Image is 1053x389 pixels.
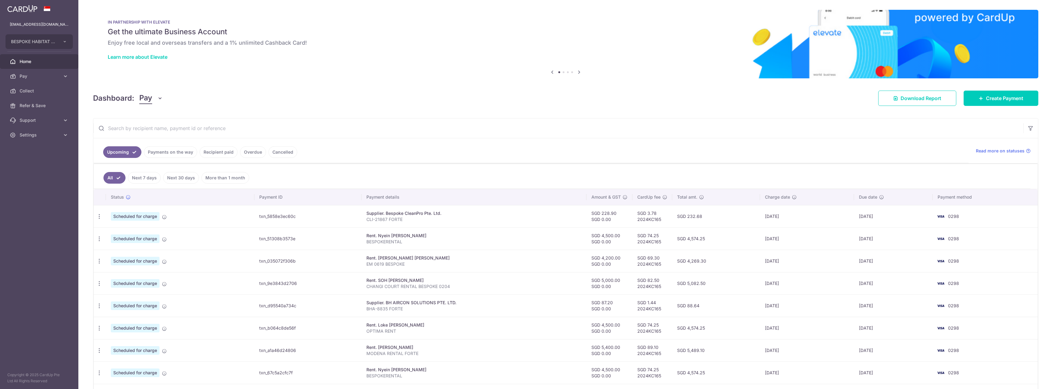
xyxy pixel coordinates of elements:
[854,205,933,227] td: [DATE]
[6,34,73,49] button: BESPOKE HABITAT FORTE PTE. LTD.
[760,317,854,339] td: [DATE]
[366,239,582,245] p: BESPOKERENTAL
[878,91,956,106] a: Download Report
[366,283,582,290] p: CHANGI COURT RENTAL BESPOKE 0204
[20,88,60,94] span: Collect
[760,205,854,227] td: [DATE]
[935,235,947,242] img: Bank Card
[948,348,959,353] span: 0298
[111,194,124,200] span: Status
[760,294,854,317] td: [DATE]
[362,189,587,205] th: Payment details
[935,257,947,265] img: Bank Card
[366,261,582,267] p: EM 0619 BESPOKE
[366,328,582,334] p: OPTIMA RENT
[854,361,933,384] td: [DATE]
[672,272,760,294] td: SGD 5,082.50
[111,234,159,243] span: Scheduled for charge
[672,294,760,317] td: SGD 88.64
[935,369,947,376] img: Bank Card
[632,361,672,384] td: SGD 74.25 2024KC165
[366,344,582,350] div: Rent. [PERSON_NAME]
[854,339,933,361] td: [DATE]
[20,132,60,138] span: Settings
[586,250,632,272] td: SGD 4,200.00 SGD 0.00
[935,213,947,220] img: Bank Card
[760,361,854,384] td: [DATE]
[108,39,1024,47] h6: Enjoy free local and overseas transfers and a 1% unlimited Cashback Card!
[254,339,362,361] td: txn_a1a46d24806
[854,317,933,339] td: [DATE]
[200,146,238,158] a: Recipient paid
[108,54,167,60] a: Learn more about Elevate
[586,272,632,294] td: SGD 5,000.00 SGD 0.00
[637,194,661,200] span: CardUp fee
[201,172,249,184] a: More than 1 month
[366,233,582,239] div: Rent. Nyein [PERSON_NAME]
[254,205,362,227] td: txn_5858e3ec60c
[366,350,582,357] p: MODENA RENTAL FORTE
[632,250,672,272] td: SGD 69.30 2024KC165
[935,280,947,287] img: Bank Card
[854,272,933,294] td: [DATE]
[108,20,1024,24] p: IN PARTNERSHIP WITH ELEVATE
[366,210,582,216] div: Supplier. Bespoke CleanPro Pte. Ltd.
[111,346,159,355] span: Scheduled for charge
[586,317,632,339] td: SGD 4,500.00 SGD 0.00
[935,324,947,332] img: Bank Card
[948,281,959,286] span: 0298
[760,250,854,272] td: [DATE]
[964,91,1038,106] a: Create Payment
[93,10,1038,78] img: Renovation banner
[103,146,141,158] a: Upcoming
[760,227,854,250] td: [DATE]
[948,214,959,219] span: 0298
[139,92,152,104] span: Pay
[366,322,582,328] div: Rent. Loke [PERSON_NAME]
[111,257,159,265] span: Scheduled for charge
[20,117,60,123] span: Support
[632,317,672,339] td: SGD 74.25 2024KC165
[144,146,197,158] a: Payments on the way
[760,339,854,361] td: [DATE]
[366,255,582,261] div: Rent. [PERSON_NAME] [PERSON_NAME]
[254,272,362,294] td: txn_9e3843d2706
[20,73,60,79] span: Pay
[163,172,199,184] a: Next 30 days
[672,250,760,272] td: SGD 4,269.30
[632,272,672,294] td: SGD 82.50 2024KC165
[254,250,362,272] td: txn_035072f306b
[632,227,672,250] td: SGD 74.25 2024KC165
[948,236,959,241] span: 0298
[366,367,582,373] div: Rent. Nyein [PERSON_NAME]
[586,339,632,361] td: SGD 5,400.00 SGD 0.00
[20,103,60,109] span: Refer & Save
[93,93,134,104] h4: Dashboard:
[10,21,69,28] p: [EMAIL_ADDRESS][DOMAIN_NAME]
[976,148,1025,154] span: Read more on statuses
[632,205,672,227] td: SGD 3.78 2024KC165
[586,294,632,317] td: SGD 87.20 SGD 0.00
[677,194,697,200] span: Total amt.
[586,227,632,250] td: SGD 4,500.00 SGD 0.00
[976,148,1031,154] a: Read more on statuses
[672,227,760,250] td: SGD 4,574.25
[93,118,1023,138] input: Search by recipient name, payment id or reference
[859,194,877,200] span: Due date
[268,146,297,158] a: Cancelled
[111,301,159,310] span: Scheduled for charge
[591,194,621,200] span: Amount & GST
[854,227,933,250] td: [DATE]
[672,205,760,227] td: SGD 232.68
[111,212,159,221] span: Scheduled for charge
[366,300,582,306] div: Supplier. BH AIRCON SOLUTIONS PTE. LTD.
[933,189,1038,205] th: Payment method
[254,189,362,205] th: Payment ID
[254,317,362,339] td: txn_b064c8de56f
[139,92,163,104] button: Pay
[111,368,159,377] span: Scheduled for charge
[672,361,760,384] td: SGD 4,574.25
[948,370,959,375] span: 0298
[948,258,959,264] span: 0298
[366,216,582,223] p: CLI-21867 FORTE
